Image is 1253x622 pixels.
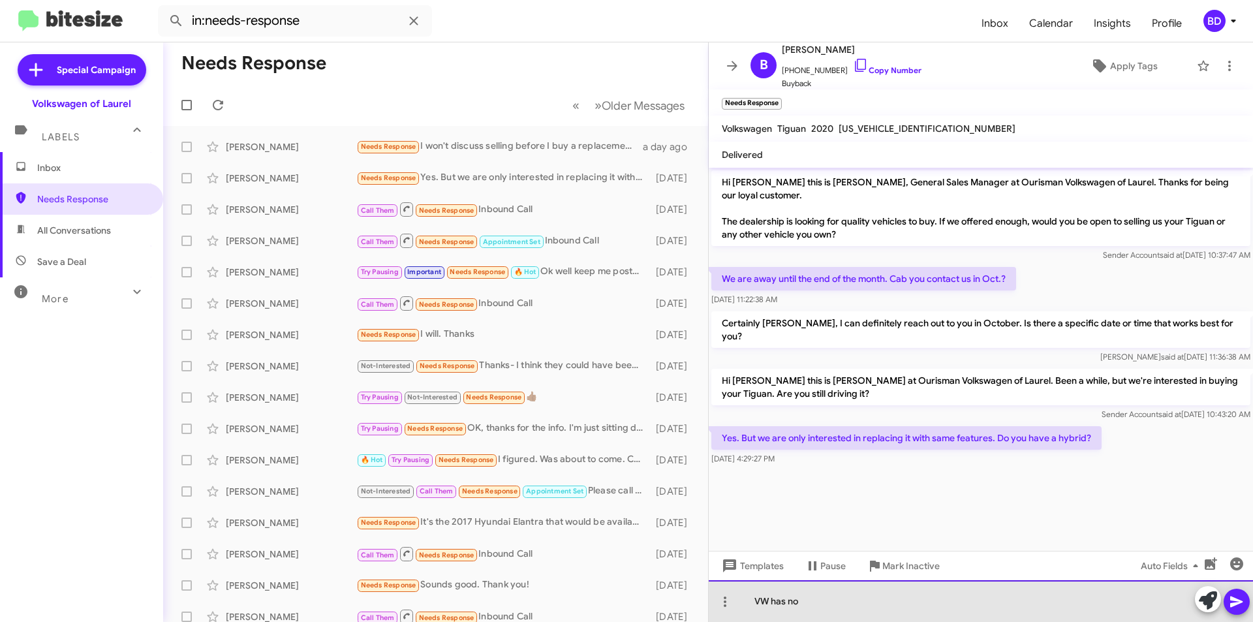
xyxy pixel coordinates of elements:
span: Needs Response [419,551,474,559]
p: Yes. But we are only interested in replacing it with same features. Do you have a hybrid? [711,426,1102,450]
span: Needs Response [420,362,475,370]
p: We are away until the end of the month. Cab you contact us in Oct.? [711,267,1016,290]
span: » [595,97,602,114]
span: Volkswagen [722,123,772,134]
button: Previous [565,92,587,119]
div: [DATE] [649,579,698,592]
a: Profile [1141,5,1192,42]
span: Sender Account [DATE] 10:43:20 AM [1102,409,1250,419]
span: Save a Deal [37,255,86,268]
div: [DATE] [649,454,698,467]
span: 🔥 Hot [514,268,536,276]
span: said at [1161,352,1184,362]
div: [DATE] [649,360,698,373]
span: [DATE] 4:29:27 PM [711,454,775,463]
span: Needs Response [419,238,474,246]
span: Needs Response [407,424,463,433]
button: Templates [709,554,794,578]
a: Calendar [1019,5,1083,42]
span: Not-Interested [407,393,457,401]
div: [PERSON_NAME] [226,234,356,247]
span: [US_VEHICLE_IDENTIFICATION_NUMBER] [839,123,1015,134]
div: [DATE] [649,485,698,498]
span: Needs Response [419,206,474,215]
div: [DATE] [649,266,698,279]
div: [PERSON_NAME] [226,297,356,310]
div: It's the 2017 Hyundai Elantra that would be available to go see. They're working [DATE]. [356,515,649,530]
span: Special Campaign [57,63,136,76]
div: BD [1203,10,1226,32]
div: [PERSON_NAME] [226,548,356,561]
span: Needs Response [361,581,416,589]
div: Yes. But we are only interested in replacing it with same features. Do you have a hybrid? [356,170,649,185]
div: [DATE] [649,297,698,310]
span: Needs Response [439,456,494,464]
button: Auto Fields [1130,554,1214,578]
button: Next [587,92,692,119]
small: Needs Response [722,98,782,110]
p: Certainly [PERSON_NAME], I can definitely reach out to you in October. Is there a specific date o... [711,311,1250,348]
span: Needs Response [466,393,521,401]
div: [PERSON_NAME] [226,360,356,373]
div: Sounds good. Thank you! [356,578,649,593]
div: Volkswagen of Laurel [32,97,131,110]
span: 🔥 Hot [361,456,383,464]
span: Not-Interested [361,362,411,370]
div: Thanks- I think they could have been more efficient but the car is nice [356,358,649,373]
span: Auto Fields [1141,554,1203,578]
span: Insights [1083,5,1141,42]
span: Needs Response [361,174,416,182]
span: Older Messages [602,99,685,113]
div: I figured. Was about to come. Can you let me know of any Jettas or Passat in that price/milage ra... [356,452,649,467]
div: VW has no [709,580,1253,622]
p: Hi [PERSON_NAME] this is [PERSON_NAME], General Sales Manager at Ourisman Volkswagen of Laurel. T... [711,170,1250,246]
input: Search [158,5,432,37]
span: Call Them [361,300,395,309]
div: [DATE] [649,422,698,435]
button: BD [1192,10,1239,32]
span: Call Them [420,487,454,495]
div: [PERSON_NAME] [226,391,356,404]
button: Mark Inactive [856,554,950,578]
p: Hi [PERSON_NAME] this is [PERSON_NAME] at Ourisman Volkswagen of Laurel. Been a while, but we're ... [711,369,1250,405]
span: Needs Response [450,268,505,276]
div: [PERSON_NAME] [226,454,356,467]
span: Try Pausing [361,424,399,433]
div: Inbound Call [356,295,649,311]
span: Needs Response [37,193,148,206]
div: I will. Thanks [356,327,649,342]
span: Needs Response [462,487,518,495]
div: [PERSON_NAME] [226,203,356,216]
span: [PERSON_NAME] [DATE] 11:36:38 AM [1100,352,1250,362]
span: Appointment Set [483,238,540,246]
span: Try Pausing [392,456,429,464]
span: Needs Response [361,142,416,151]
a: Special Campaign [18,54,146,86]
h1: Needs Response [181,53,326,74]
div: [PERSON_NAME] [226,328,356,341]
div: [PERSON_NAME] [226,140,356,153]
div: [DATE] [649,516,698,529]
div: Ok well keep me posted. [356,264,649,279]
a: Copy Number [853,65,921,75]
span: [PERSON_NAME] [782,42,921,57]
div: [PERSON_NAME] [226,579,356,592]
span: Call Them [361,238,395,246]
span: Labels [42,131,80,143]
span: Not-Interested [361,487,411,495]
div: Inbound Call [356,201,649,217]
span: Mark Inactive [882,554,940,578]
div: [DATE] [649,548,698,561]
span: said at [1160,250,1183,260]
div: [DATE] [649,203,698,216]
span: Inbox [37,161,148,174]
button: Apply Tags [1057,54,1190,78]
div: [PERSON_NAME] [226,266,356,279]
div: [PERSON_NAME] [226,485,356,498]
span: Sender Account [DATE] 10:37:47 AM [1103,250,1250,260]
a: Inbox [971,5,1019,42]
div: [PERSON_NAME] [226,516,356,529]
span: Pause [820,554,846,578]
